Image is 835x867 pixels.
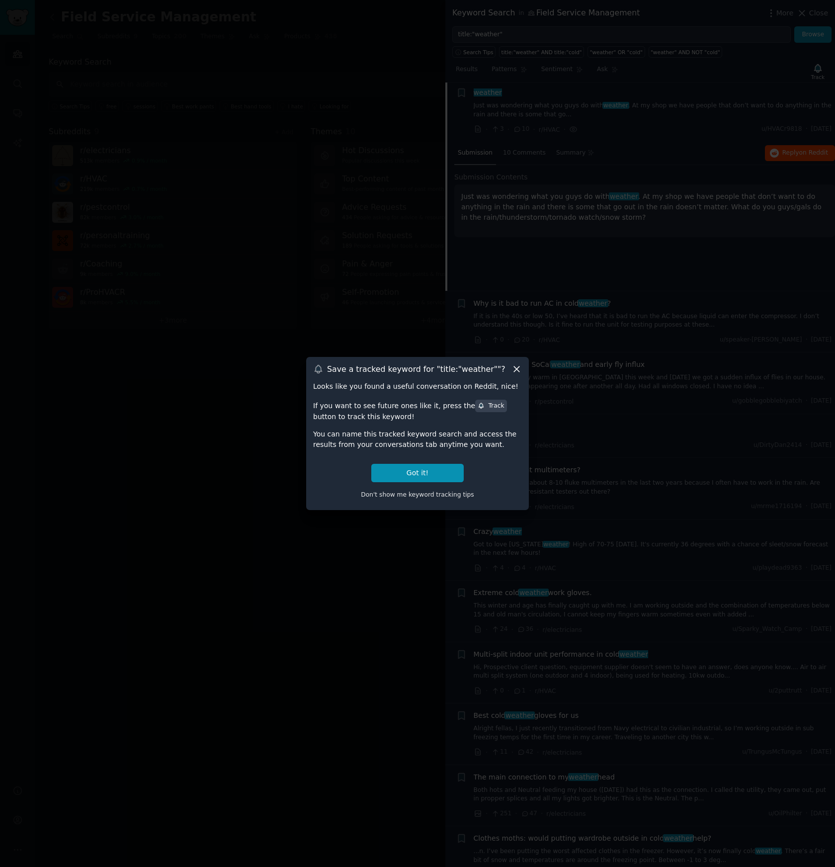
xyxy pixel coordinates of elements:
[361,491,474,498] span: Don't show me keyword tracking tips
[313,429,522,450] div: You can name this tracked keyword search and access the results from your conversations tab anyti...
[478,402,504,411] div: Track
[313,399,522,422] div: If you want to see future ones like it, press the button to track this keyword!
[313,381,522,392] div: Looks like you found a useful conversation on Reddit, nice!
[371,464,464,482] button: Got it!
[327,364,505,374] h3: Save a tracked keyword for " title:"weather" "?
